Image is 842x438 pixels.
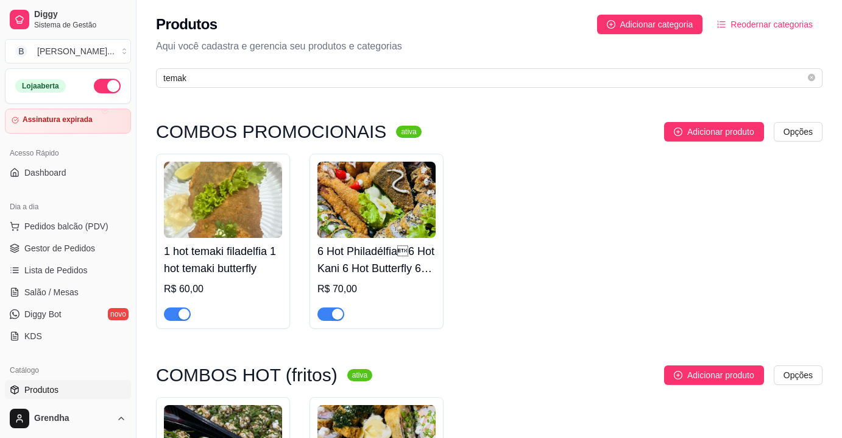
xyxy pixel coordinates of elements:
h4: 1 hot temaki filadelfia 1 hot temaki butterfly [164,243,282,277]
span: ordered-list [717,20,726,29]
a: Dashboard [5,163,131,182]
div: Dia a dia [5,197,131,217]
h3: COMBOS PROMOCIONAIS [156,124,386,139]
button: Adicionar produto [664,365,764,385]
button: Adicionar categoria [597,15,703,34]
a: Gestor de Pedidos [5,239,131,258]
div: [PERSON_NAME] ... [37,45,115,57]
span: Opções [784,368,813,382]
span: Sistema de Gestão [34,20,126,30]
span: B [15,45,27,57]
a: DiggySistema de Gestão [5,5,131,34]
a: KDS [5,326,131,346]
div: R$ 60,00 [164,282,282,296]
h3: COMBOS HOT (fritos) [156,368,338,382]
span: Diggy [34,9,126,20]
span: close-circle [808,73,815,84]
p: Aqui você cadastra e gerencia seu produtos e categorias [156,39,823,54]
sup: ativa [347,369,372,381]
span: Lista de Pedidos [24,264,88,276]
img: product-image [317,162,436,238]
span: Salão / Mesas [24,286,79,298]
span: Opções [784,125,813,138]
button: Opções [774,122,823,142]
span: Adicionar produto [687,125,754,138]
sup: ativa [396,126,421,138]
span: plus-circle [607,20,615,29]
button: Adicionar produto [664,122,764,142]
a: Lista de Pedidos [5,260,131,280]
div: Loja aberta [15,79,66,93]
span: plus-circle [674,127,682,136]
a: Produtos [5,380,131,400]
div: Catálogo [5,361,131,380]
a: Diggy Botnovo [5,304,131,324]
button: Opções [774,365,823,385]
input: Buscar por nome ou código do produto [163,71,805,85]
span: Produtos [24,384,58,396]
button: Pedidos balcão (PDV) [5,217,131,236]
button: Select a team [5,39,131,63]
span: close-circle [808,74,815,81]
h2: Produtos [156,15,218,34]
span: Gestor de Pedidos [24,242,95,254]
a: Assinatura expirada [5,109,131,134]
a: Salão / Mesas [5,282,131,302]
span: Adicionar categoria [620,18,693,31]
span: Adicionar produto [687,368,754,382]
span: Pedidos balcão (PDV) [24,220,108,232]
button: Reodernar categorias [707,15,823,34]
span: Diggy Bot [24,308,62,320]
button: Alterar Status [94,79,121,93]
button: Grendha [5,404,131,433]
div: R$ 70,00 [317,282,436,296]
img: product-image [164,162,282,238]
span: Reodernar categorias [731,18,813,31]
span: KDS [24,330,42,342]
article: Assinatura expirada [23,115,93,124]
span: plus-circle [674,371,682,379]
div: Acesso Rápido [5,143,131,163]
h4: 6 Hot Philadélfia6 Hot Kani 6 Hot Butterfly 6 Hot Skin 4 Hot Ball 1 Temaki Hot kani 3 tempurá [317,243,436,277]
span: Grendha [34,413,111,424]
span: Dashboard [24,167,66,179]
